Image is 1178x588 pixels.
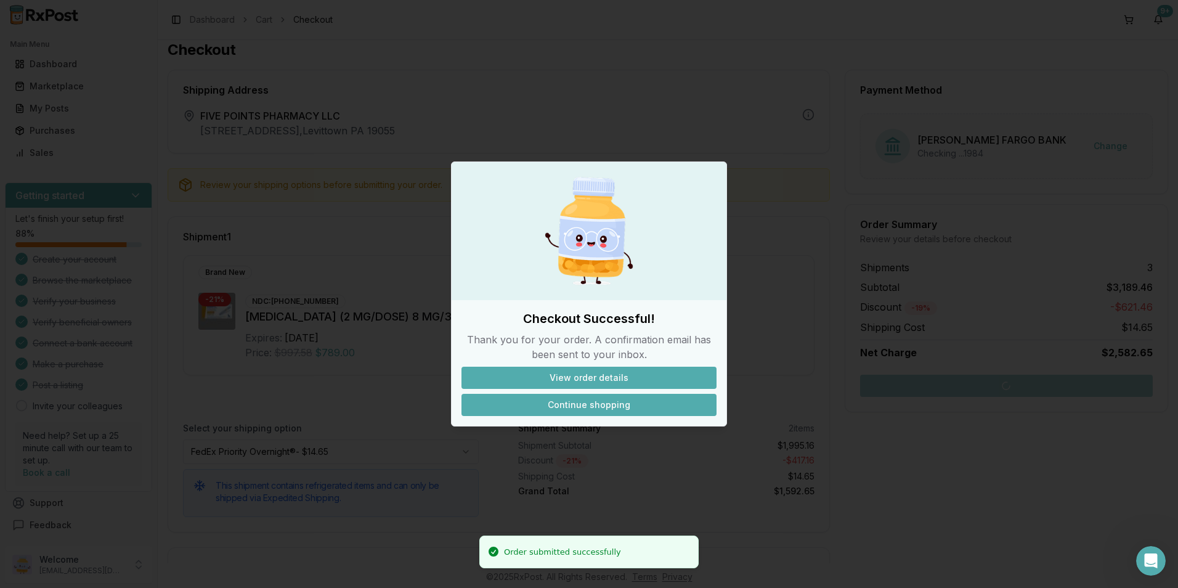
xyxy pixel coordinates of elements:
button: Continue shopping [461,394,717,416]
img: Happy Pill Bottle [530,172,648,290]
h2: Checkout Successful! [461,310,717,327]
iframe: Intercom live chat [1136,546,1166,576]
button: View order details [461,367,717,389]
p: Thank you for your order. A confirmation email has been sent to your inbox. [461,332,717,362]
